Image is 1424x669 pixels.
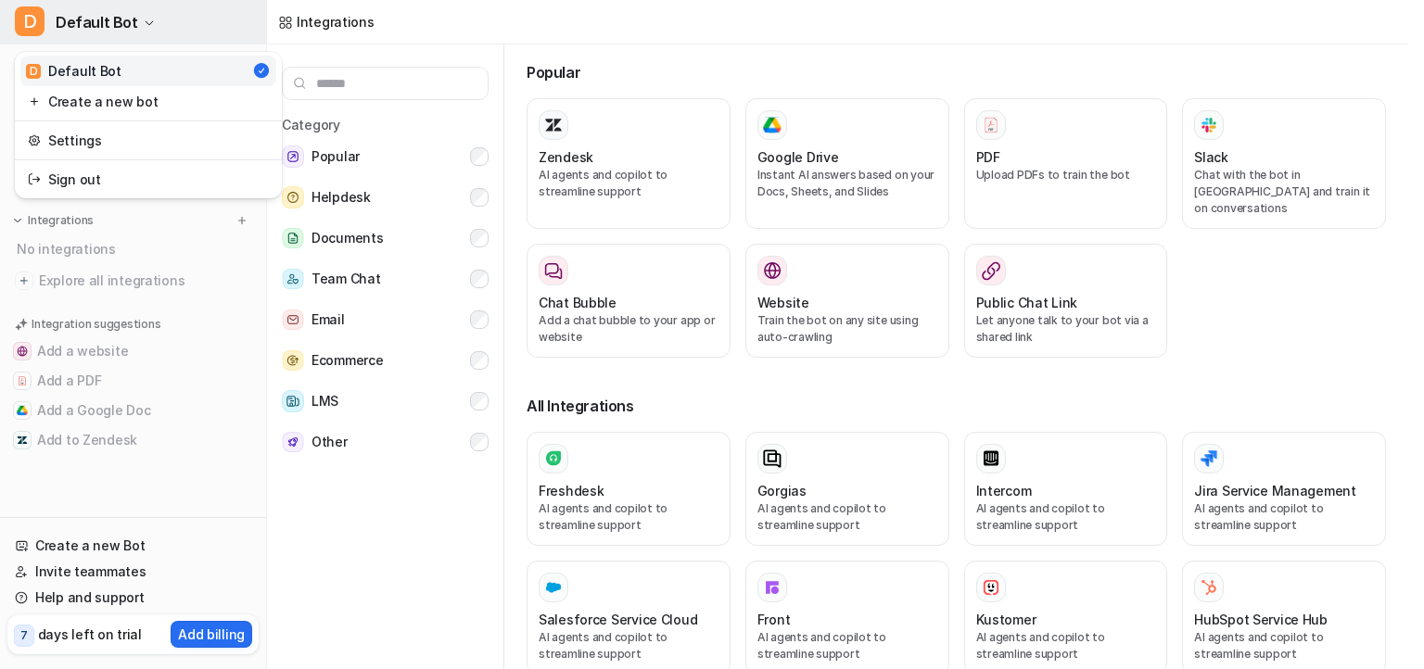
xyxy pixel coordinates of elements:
div: DDefault Bot [15,52,282,198]
a: Create a new bot [20,86,276,117]
a: Sign out [20,164,276,195]
img: reset [28,170,41,189]
span: D [15,6,44,36]
a: Settings [20,125,276,156]
div: Default Bot [26,61,121,81]
img: reset [28,131,41,150]
span: Default Bot [56,9,138,35]
img: reset [28,92,41,111]
span: D [26,64,41,79]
